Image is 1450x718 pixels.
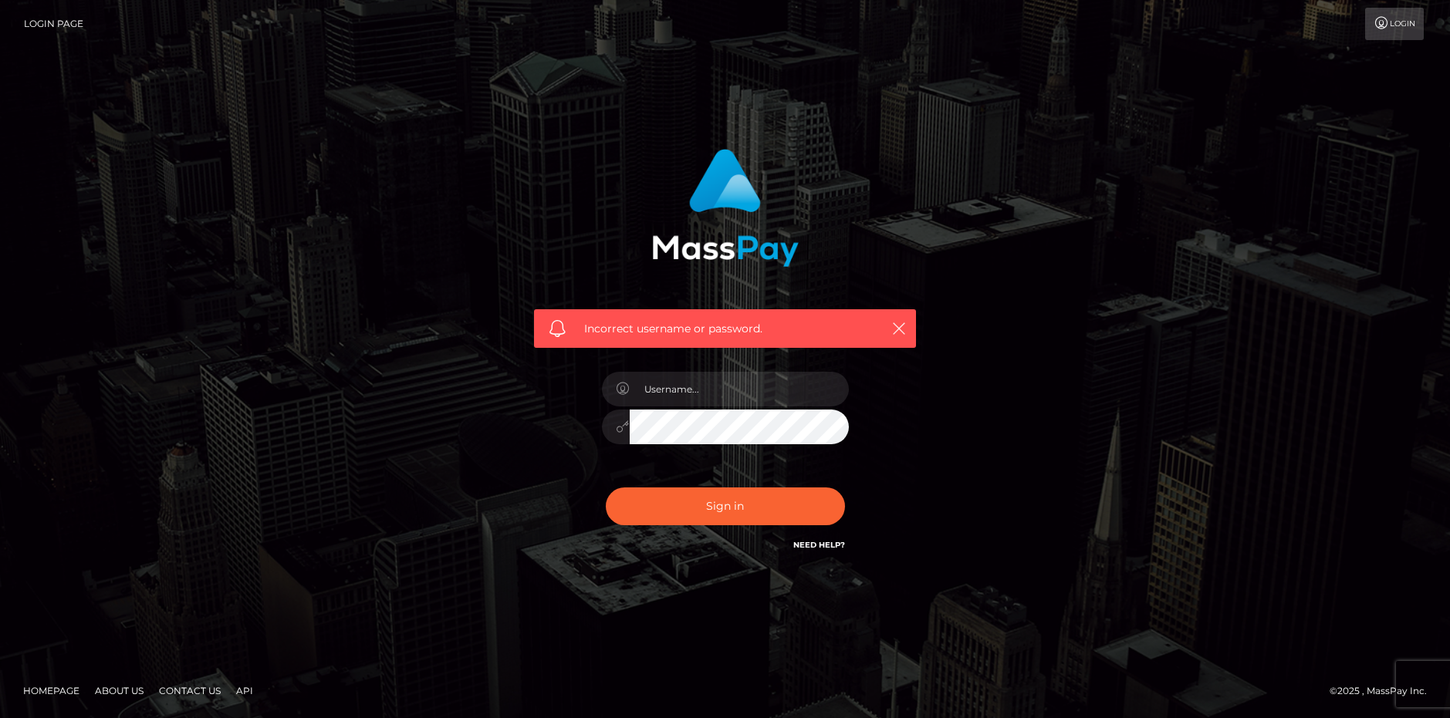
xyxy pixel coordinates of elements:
[793,540,845,550] a: Need Help?
[24,8,83,40] a: Login Page
[230,679,259,703] a: API
[89,679,150,703] a: About Us
[1330,683,1438,699] div: © 2025 , MassPay Inc.
[606,487,845,525] button: Sign in
[652,149,799,267] img: MassPay Login
[1365,8,1424,40] a: Login
[153,679,227,703] a: Contact Us
[584,321,866,337] span: Incorrect username or password.
[630,372,849,406] input: Username...
[17,679,86,703] a: Homepage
